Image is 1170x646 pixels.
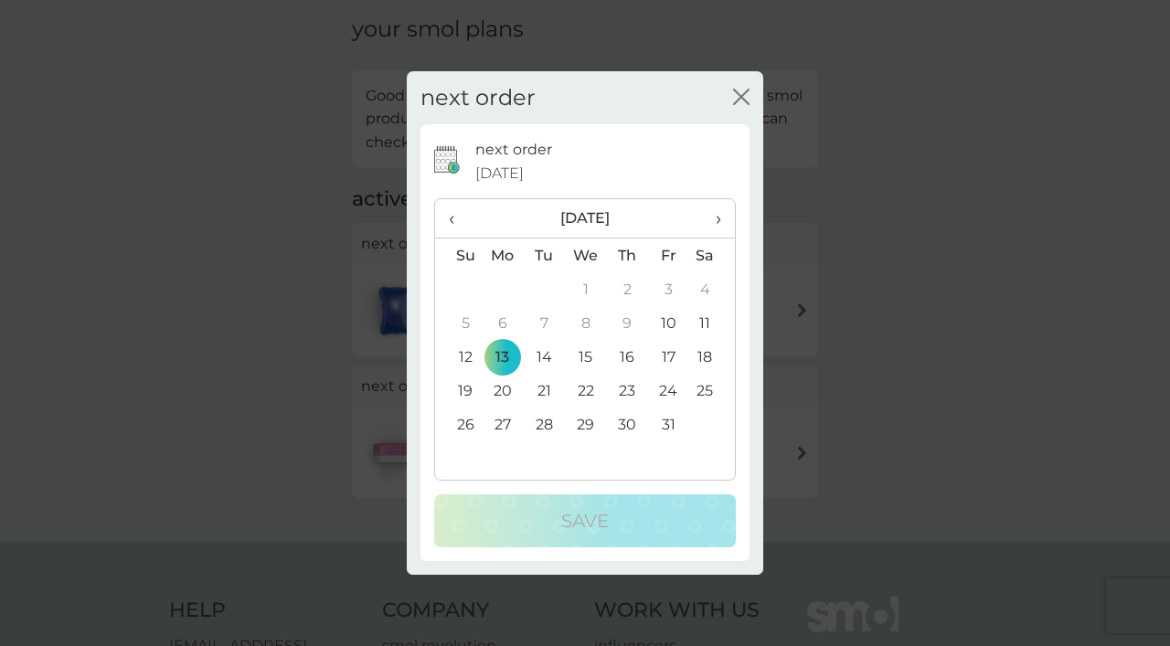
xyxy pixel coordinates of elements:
th: Fr [648,238,689,273]
td: 17 [648,340,689,374]
td: 24 [648,374,689,408]
th: We [565,238,607,273]
td: 28 [524,408,565,441]
td: 4 [689,272,735,306]
td: 29 [565,408,607,441]
td: 7 [524,306,565,340]
td: 22 [565,374,607,408]
td: 21 [524,374,565,408]
td: 10 [648,306,689,340]
th: Su [435,238,482,273]
td: 6 [482,306,524,340]
td: 13 [482,340,524,374]
td: 9 [607,306,648,340]
td: 15 [565,340,607,374]
th: Th [607,238,648,273]
td: 20 [482,374,524,408]
td: 18 [689,340,735,374]
td: 12 [435,340,482,374]
span: [DATE] [475,162,524,185]
button: close [733,89,750,108]
th: Mo [482,238,524,273]
td: 27 [482,408,524,441]
td: 8 [565,306,607,340]
td: 25 [689,374,735,408]
td: 1 [565,272,607,306]
p: Save [561,506,609,535]
td: 26 [435,408,482,441]
td: 5 [435,306,482,340]
td: 23 [607,374,648,408]
th: [DATE] [482,199,689,238]
button: Save [434,494,736,547]
td: 31 [648,408,689,441]
td: 30 [607,408,648,441]
td: 19 [435,374,482,408]
td: 11 [689,306,735,340]
th: Sa [689,238,735,273]
span: › [703,199,721,238]
span: ‹ [449,199,468,238]
td: 16 [607,340,648,374]
p: next order [475,138,552,162]
h2: next order [420,85,536,111]
td: 14 [524,340,565,374]
td: 3 [648,272,689,306]
td: 2 [607,272,648,306]
th: Tu [524,238,565,273]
